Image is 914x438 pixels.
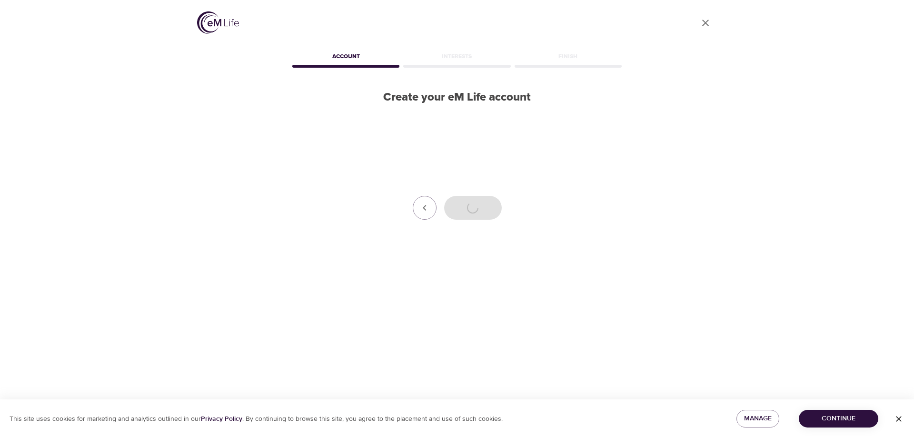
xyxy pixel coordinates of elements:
[744,413,772,425] span: Manage
[799,410,878,428] button: Continue
[736,410,779,428] button: Manage
[806,413,871,425] span: Continue
[290,91,624,104] h2: Create your eM Life account
[197,11,239,34] img: logo
[694,11,717,34] a: close
[201,415,242,423] a: Privacy Policy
